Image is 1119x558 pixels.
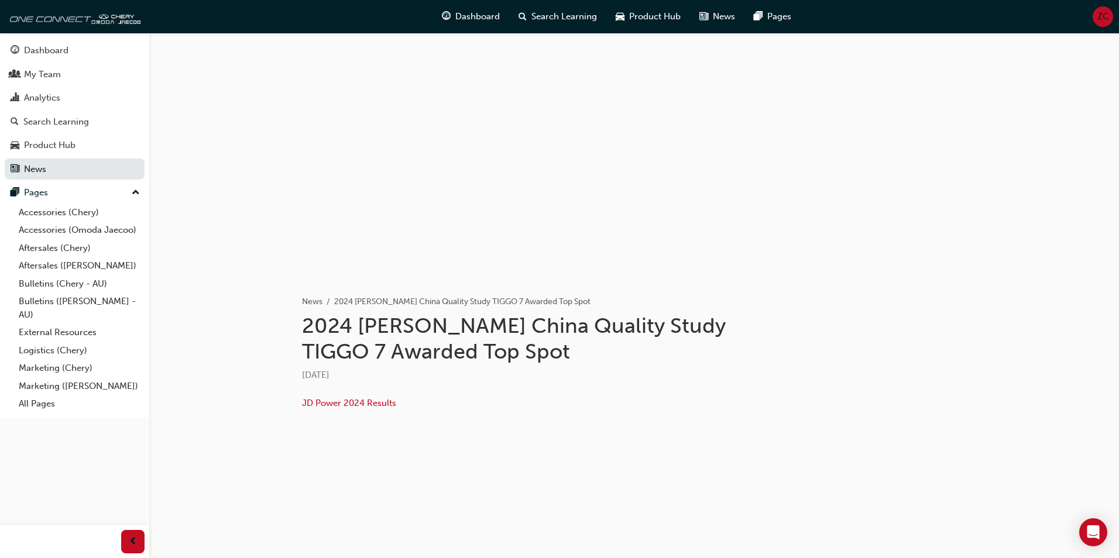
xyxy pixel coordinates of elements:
[11,70,19,80] span: people-icon
[14,239,145,257] a: Aftersales (Chery)
[14,323,145,342] a: External Resources
[14,204,145,222] a: Accessories (Chery)
[754,9,763,24] span: pages-icon
[5,182,145,204] button: Pages
[713,10,735,23] span: News
[5,87,145,109] a: Analytics
[302,313,773,364] h1: 2024 [PERSON_NAME] China Quality Study TIGGO 7 Awarded Top Spot
[690,5,744,29] a: news-iconNews
[14,221,145,239] a: Accessories (Omoda Jaecoo)
[334,295,591,309] li: 2024 [PERSON_NAME] China Quality Study TIGGO 7 Awarded Top Spot
[11,93,19,104] span: chart-icon
[14,359,145,377] a: Marketing (Chery)
[302,370,329,380] span: [DATE]
[11,46,19,56] span: guage-icon
[302,398,396,408] a: JD Power 2024 Results
[14,292,145,323] a: Bulletins ([PERSON_NAME] - AU)
[531,10,597,23] span: Search Learning
[24,91,60,105] div: Analytics
[14,377,145,395] a: Marketing ([PERSON_NAME])
[11,117,19,128] span: search-icon
[606,5,690,29] a: car-iconProduct Hub
[1079,518,1107,546] div: Open Intercom Messenger
[5,64,145,85] a: My Team
[5,111,145,133] a: Search Learning
[132,185,140,201] span: up-icon
[6,5,140,28] img: oneconnect
[519,9,527,24] span: search-icon
[1093,6,1113,27] button: ZC
[11,140,19,151] span: car-icon
[24,68,61,81] div: My Team
[24,139,75,152] div: Product Hub
[699,9,708,24] span: news-icon
[14,342,145,360] a: Logistics (Chery)
[11,188,19,198] span: pages-icon
[5,37,145,182] button: DashboardMy TeamAnalyticsSearch LearningProduct HubNews
[11,164,19,175] span: news-icon
[5,40,145,61] a: Dashboard
[24,186,48,199] div: Pages
[14,275,145,293] a: Bulletins (Chery - AU)
[5,159,145,180] a: News
[433,5,509,29] a: guage-iconDashboard
[442,9,451,24] span: guage-icon
[767,10,791,23] span: Pages
[1097,10,1109,23] span: ZC
[629,10,681,23] span: Product Hub
[14,395,145,413] a: All Pages
[5,135,145,156] a: Product Hub
[24,44,68,57] div: Dashboard
[744,5,801,29] a: pages-iconPages
[23,115,89,129] div: Search Learning
[616,9,624,24] span: car-icon
[302,297,322,306] a: News
[129,535,138,549] span: prev-icon
[509,5,606,29] a: search-iconSearch Learning
[14,257,145,275] a: Aftersales ([PERSON_NAME])
[455,10,500,23] span: Dashboard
